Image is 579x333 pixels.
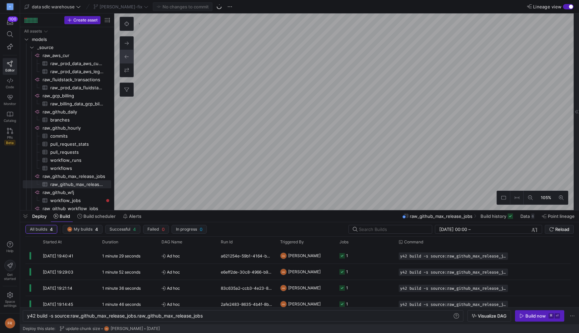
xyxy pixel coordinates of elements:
span: Catalog [4,118,16,123]
div: FR [104,326,109,331]
div: Press SPACE to select this row. [23,67,111,76]
span: raw_prod_data_fluidstack_transactions​​​​​​​​​ [50,84,104,92]
div: Press SPACE to select this row. [23,100,111,108]
div: Press SPACE to select this row. [23,108,111,116]
button: 105% [537,191,555,204]
div: 1 [346,280,348,296]
span: raw_prod_data_aws_cur_2023_10_onward​​​​​​​​​ [50,60,104,67]
div: FR [280,285,287,291]
span: Deploy [32,213,47,219]
span: Reload [555,227,569,232]
span: raw_gcp_billing​​​​​​​​ [43,92,110,100]
span: 0 [200,227,202,232]
span: Started At [43,240,62,244]
button: All builds4 [25,225,57,234]
button: Point lineage [539,210,578,222]
div: All assets [24,29,42,34]
span: [DATE] 19:14:45 [43,302,73,307]
div: FR [280,252,287,259]
div: Press SPACE to select this row. [23,188,111,196]
span: 4 [95,227,98,232]
div: 2afe2483-8635-4b4f-8bf0-0982c7dc143a [217,296,276,312]
span: PRs [7,135,13,139]
a: raw_prod_data_aws_cur_2023_10_onward​​​​​​​​​ [23,59,111,67]
div: Press SPACE to select this row. [25,264,571,280]
div: Press SPACE to select this row. [23,140,111,148]
button: FRMy builds4 [63,225,103,234]
span: [DATE] [147,326,160,331]
a: Spacesettings [3,289,17,311]
a: Editor [3,58,17,75]
span: Build [60,213,70,219]
div: Press SPACE to select this row. [23,204,111,212]
span: [PERSON_NAME] [288,280,321,296]
span: Point lineage [548,213,575,219]
span: My builds [74,227,92,232]
span: 105% [539,194,553,201]
div: Press SPACE to select this row. [23,84,111,92]
button: Getstarted [3,257,17,283]
span: Get started [4,273,16,281]
span: DAG Name [162,240,182,244]
div: Press SPACE to select this row. [23,27,111,35]
span: [DATE] 19:21:14 [43,286,72,291]
span: Help [6,249,14,253]
span: data sdlc warehouse [32,4,75,9]
input: Search Builds [359,227,427,232]
a: raw_fluidstack_transactions​​​​​​​​ [23,76,111,84]
div: FR [280,301,287,307]
div: 83c635a2-ccb3-4e23-8d1e-153a81452c8c [217,280,276,296]
span: Editor [5,68,15,72]
button: Build [51,210,73,222]
a: PRsBeta [3,125,17,148]
a: raw_prod_data_aws_legacy_cur_2022_05_onward​​​​​​​​​ [23,67,111,76]
button: Visualize DAG [467,310,511,322]
span: w_github_max_release_jobs [142,313,203,319]
span: update chunk size [66,326,100,331]
a: raw_github_hourly​​​​​​​​ [23,124,111,132]
span: raw_billing_data_gcp_billing_export_resource_v1_0136B7_ABD1FF_EAA217​​​​​​​​​ [50,100,104,108]
a: branches​​​​​​​​​ [23,116,111,124]
span: [DATE] 19:40:41 [43,253,73,258]
span: raw_github_daily​​​​​​​​ [43,108,110,116]
div: M [7,3,13,10]
button: Help [3,238,17,256]
button: Build scheduler [74,210,119,222]
span: Triggered By [280,240,304,244]
a: raw_aws_cur​​​​​​​​ [23,51,111,59]
span: All builds [30,227,47,232]
span: Ad hoc [162,264,213,280]
y42-duration: 1 minute 29 seconds [102,253,140,258]
div: 100 [8,16,18,22]
span: Lineage view [533,4,562,9]
span: branches​​​​​​​​​ [50,116,104,124]
a: raw_github_daily​​​​​​​​ [23,108,111,116]
button: Alerts [120,210,144,222]
span: Ad hoc [162,280,213,296]
span: Ad hoc [162,248,213,264]
div: Press SPACE to select this row. [25,296,571,312]
div: FR [280,269,287,275]
span: workflow_jobs​​​​​​​​​ [50,197,104,204]
span: Code [6,85,14,89]
span: workflow_runs​​​​​​​​​ [50,156,104,164]
span: _source [37,44,110,51]
a: raw_github_workflow_jobs​​​​​​​​ [23,204,111,212]
div: Press SPACE to select this row. [23,148,111,156]
span: raw_github_max_release_jobs [410,213,472,219]
div: Press SPACE to select this row. [23,59,111,67]
div: e6eff2de-30c8-4966-b925-517cc525242d [217,264,276,280]
div: 1 [346,264,348,280]
span: pull_requests​​​​​​​​​ [50,148,104,156]
div: Press SPACE to select this row. [25,280,571,296]
span: 0 [162,227,165,232]
div: 6 [531,213,534,219]
y42-duration: 1 minute 52 seconds [102,270,140,275]
span: Build history [480,213,506,219]
div: Press SPACE to select this row. [23,35,111,43]
span: y42 build -s source:raw_github_max_release_jobs.ra [27,313,142,319]
a: commits​​​​​​​​​ [23,132,111,140]
span: Visualize DAG [478,313,507,319]
span: Jobs [339,240,348,244]
span: [PERSON_NAME] [288,248,321,264]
